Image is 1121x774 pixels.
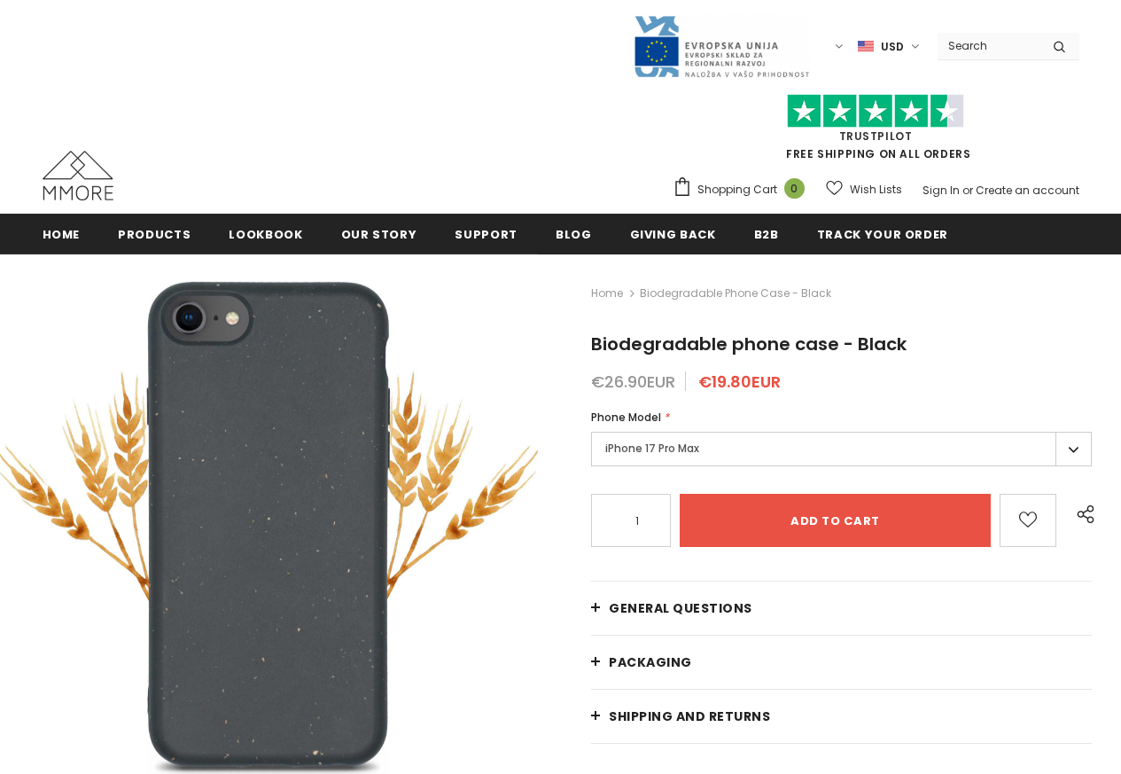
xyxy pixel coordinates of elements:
[609,708,770,725] span: Shipping and returns
[817,226,948,243] span: Track your order
[817,214,948,254] a: Track your order
[591,332,907,356] span: Biodegradable phone case - Black
[697,181,777,199] span: Shopping Cart
[630,214,716,254] a: Giving back
[640,283,831,304] span: Biodegradable phone case - Black
[229,214,302,254] a: Lookbook
[118,214,191,254] a: Products
[591,582,1092,635] a: General Questions
[556,226,592,243] span: Blog
[850,181,902,199] span: Wish Lists
[118,226,191,243] span: Products
[673,102,1079,161] span: FREE SHIPPING ON ALL ORDERS
[839,129,913,144] a: Trustpilot
[556,214,592,254] a: Blog
[787,94,964,129] img: Trust Pilot Stars
[633,14,810,79] img: Javni Razpis
[455,214,518,254] a: support
[591,283,623,304] a: Home
[591,690,1092,743] a: Shipping and returns
[922,183,960,198] a: Sign In
[609,653,692,671] span: PACKAGING
[229,226,302,243] span: Lookbook
[591,432,1092,466] label: iPhone 17 Pro Max
[609,599,752,617] span: General Questions
[341,226,417,243] span: Our Story
[976,183,1079,198] a: Create an account
[630,226,716,243] span: Giving back
[754,214,779,254] a: B2B
[591,410,661,425] span: Phone Model
[43,151,113,200] img: MMORE Cases
[858,39,874,54] img: USD
[680,494,991,547] input: Add to cart
[673,176,814,203] a: Shopping Cart 0
[962,183,973,198] span: or
[826,174,902,205] a: Wish Lists
[784,178,805,199] span: 0
[938,33,1039,59] input: Search Site
[698,371,781,393] span: €19.80EUR
[455,226,518,243] span: support
[591,636,1092,689] a: PACKAGING
[881,38,904,56] span: USD
[43,226,81,243] span: Home
[754,226,779,243] span: B2B
[43,214,81,254] a: Home
[591,371,675,393] span: €26.90EUR
[633,38,810,53] a: Javni Razpis
[341,214,417,254] a: Our Story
